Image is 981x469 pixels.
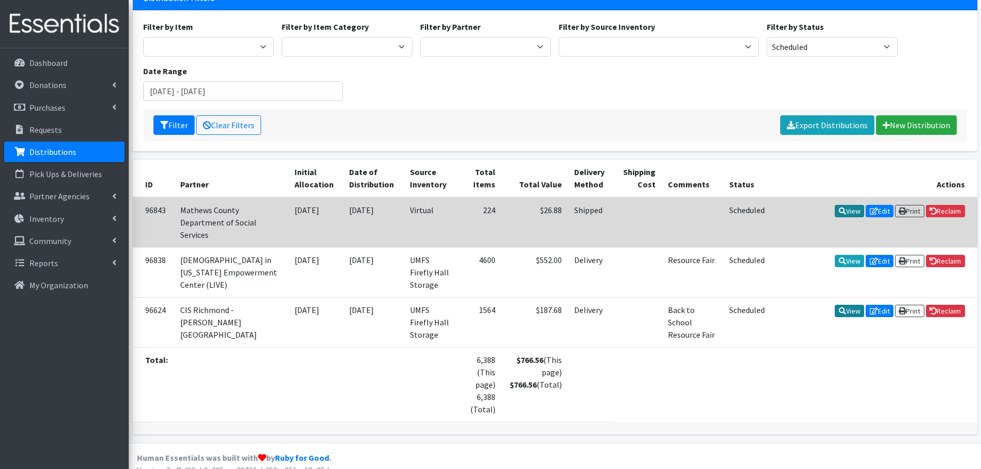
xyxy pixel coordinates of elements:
a: Reclaim [926,305,965,317]
strong: $766.56 [510,379,537,390]
p: Reports [29,258,58,268]
td: Shipped [568,197,614,248]
a: Community [4,231,125,251]
th: Partner [174,160,289,197]
a: Distributions [4,142,125,162]
a: Dashboard [4,53,125,73]
p: Dashboard [29,58,67,68]
a: Donations [4,75,125,95]
td: 96843 [133,197,174,248]
a: Reports [4,253,125,273]
td: 1564 [460,297,502,347]
a: Requests [4,119,125,140]
td: $552.00 [502,247,568,297]
th: Status [723,160,771,197]
th: Actions [771,160,977,197]
label: Date Range [143,65,187,77]
td: [DATE] [343,297,404,347]
td: Resource Fair [662,247,723,297]
p: Requests [29,125,62,135]
th: Total Items [460,160,502,197]
th: Total Value [502,160,568,197]
a: Print [895,205,924,217]
a: My Organization [4,275,125,296]
td: [DATE] [288,197,343,248]
td: $26.88 [502,197,568,248]
a: Edit [866,205,893,217]
p: My Organization [29,280,88,290]
th: Comments [662,160,723,197]
a: Reclaim [926,255,965,267]
p: Community [29,236,71,246]
td: 4600 [460,247,502,297]
a: View [835,255,864,267]
td: Delivery [568,247,614,297]
td: [DATE] [343,247,404,297]
a: Edit [866,255,893,267]
td: UMFS Firefly Hall Storage [404,247,459,297]
td: Delivery [568,297,614,347]
label: Filter by Partner [420,21,480,33]
th: Delivery Method [568,160,614,197]
td: Mathews County Department of Social Services [174,197,289,248]
td: UMFS Firefly Hall Storage [404,297,459,347]
a: Clear Filters [196,115,261,135]
td: [DATE] [288,247,343,297]
button: Filter [153,115,195,135]
a: Print [895,305,924,317]
label: Filter by Status [767,21,824,33]
td: Scheduled [723,247,771,297]
a: Partner Agencies [4,186,125,206]
a: Ruby for Good [275,453,329,463]
label: Filter by Item Category [282,21,369,33]
td: $187.68 [502,297,568,347]
th: Shipping Cost [614,160,662,197]
a: Inventory [4,209,125,229]
strong: $766.56 [517,355,543,365]
p: Partner Agencies [29,191,90,201]
td: Scheduled [723,297,771,347]
a: New Distribution [876,115,957,135]
p: Donations [29,80,66,90]
a: View [835,205,864,217]
label: Filter by Item [143,21,193,33]
a: Purchases [4,97,125,118]
label: Filter by Source Inventory [559,21,655,33]
td: [DEMOGRAPHIC_DATA] in [US_STATE] Empowerment Center (LIVE) [174,247,289,297]
td: 224 [460,197,502,248]
td: (This page) (Total) [502,347,568,422]
td: 96624 [133,297,174,347]
td: 96838 [133,247,174,297]
td: Virtual [404,197,459,248]
a: Reclaim [926,205,965,217]
strong: Total: [145,355,168,365]
td: [DATE] [343,197,404,248]
a: Pick Ups & Deliveries [4,164,125,184]
p: Inventory [29,214,64,224]
a: View [835,305,864,317]
p: Pick Ups & Deliveries [29,169,102,179]
a: Export Distributions [780,115,874,135]
td: [DATE] [288,297,343,347]
th: Initial Allocation [288,160,343,197]
td: CIS Richmond - [PERSON_NAME][GEOGRAPHIC_DATA] [174,297,289,347]
a: Edit [866,305,893,317]
p: Purchases [29,102,65,113]
th: ID [133,160,174,197]
img: HumanEssentials [4,7,125,41]
th: Source Inventory [404,160,459,197]
td: Scheduled [723,197,771,248]
td: Back to School Resource Fair [662,297,723,347]
input: January 1, 2011 - December 31, 2011 [143,81,343,101]
td: 6,388 (This page) 6,388 (Total) [460,347,502,422]
a: Print [895,255,924,267]
p: Distributions [29,147,76,157]
strong: Human Essentials was built with by . [137,453,331,463]
th: Date of Distribution [343,160,404,197]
